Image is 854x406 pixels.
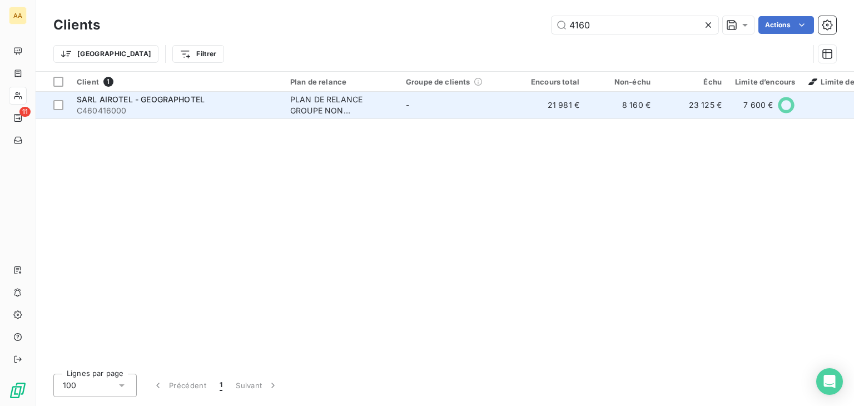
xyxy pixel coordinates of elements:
[229,374,285,397] button: Suivant
[213,374,229,397] button: 1
[758,16,814,34] button: Actions
[816,368,843,395] div: Open Intercom Messenger
[103,77,113,87] span: 1
[657,92,728,118] td: 23 125 €
[290,94,393,116] div: PLAN DE RELANCE GROUPE NON AUTOMATIQUE
[406,100,409,110] span: -
[77,95,205,104] span: SARL AIROTEL - GEOGRAPHOTEL
[515,92,586,118] td: 21 981 €
[63,380,76,391] span: 100
[9,382,27,399] img: Logo LeanPay
[406,77,470,86] span: Groupe de clients
[53,15,100,35] h3: Clients
[664,77,722,86] div: Échu
[593,77,651,86] div: Non-échu
[77,77,99,86] span: Client
[220,380,222,391] span: 1
[53,45,158,63] button: [GEOGRAPHIC_DATA]
[290,77,393,86] div: Plan de relance
[735,77,795,86] div: Limite d’encours
[743,100,773,111] span: 7 600 €
[586,92,657,118] td: 8 160 €
[19,107,31,117] span: 11
[9,7,27,24] div: AA
[172,45,224,63] button: Filtrer
[146,374,213,397] button: Précédent
[552,16,718,34] input: Rechercher
[522,77,579,86] div: Encours total
[77,105,277,116] span: C460416000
